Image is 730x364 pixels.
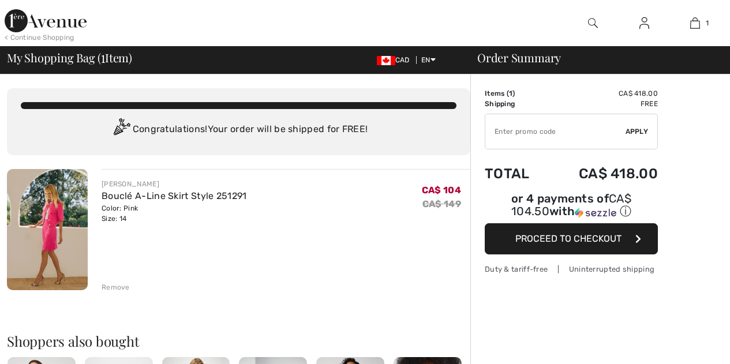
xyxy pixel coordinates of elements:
[670,16,720,30] a: 1
[547,88,658,99] td: CA$ 418.00
[7,334,470,348] h2: Shoppers also bought
[21,118,456,141] div: Congratulations! Your order will be shipped for FREE!
[421,56,436,64] span: EN
[102,282,130,292] div: Remove
[575,208,616,218] img: Sezzle
[485,114,626,149] input: Promo code
[639,16,649,30] img: My Info
[102,203,247,224] div: Color: Pink Size: 14
[511,192,631,218] span: CA$ 104.50
[377,56,395,65] img: Canadian Dollar
[547,154,658,193] td: CA$ 418.00
[422,185,461,196] span: CA$ 104
[690,16,700,30] img: My Bag
[377,56,414,64] span: CAD
[588,16,598,30] img: search the website
[102,190,247,201] a: Bouclé A-Line Skirt Style 251291
[110,118,133,141] img: Congratulation2.svg
[485,154,547,193] td: Total
[485,193,658,219] div: or 4 payments of with
[7,169,88,290] img: Bouclé A-Line Skirt Style 251291
[485,223,658,254] button: Proceed to Checkout
[515,233,622,244] span: Proceed to Checkout
[5,9,87,32] img: 1ère Avenue
[422,198,461,209] s: CA$ 149
[485,99,547,109] td: Shipping
[547,99,658,109] td: Free
[626,126,649,137] span: Apply
[101,49,105,64] span: 1
[7,52,132,63] span: My Shopping Bag ( Item)
[463,52,723,63] div: Order Summary
[706,18,709,28] span: 1
[630,16,658,31] a: Sign In
[102,179,247,189] div: [PERSON_NAME]
[509,89,512,97] span: 1
[485,88,547,99] td: Items ( )
[485,264,658,275] div: Duty & tariff-free | Uninterrupted shipping
[5,32,74,43] div: < Continue Shopping
[485,193,658,223] div: or 4 payments ofCA$ 104.50withSezzle Click to learn more about Sezzle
